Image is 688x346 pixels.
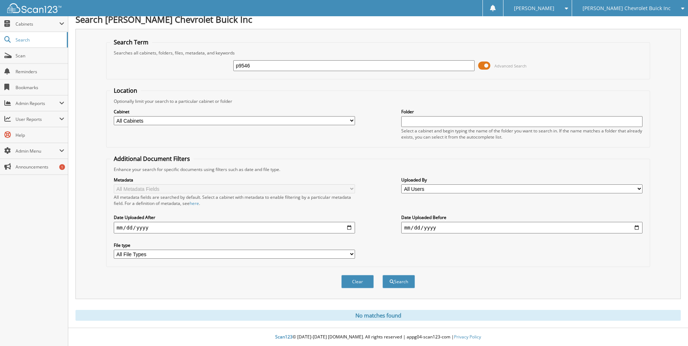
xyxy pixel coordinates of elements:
[652,311,688,346] iframe: Chat Widget
[341,275,374,288] button: Clear
[110,87,141,95] legend: Location
[16,164,64,170] span: Announcements
[401,214,642,220] label: Date Uploaded Before
[16,100,59,106] span: Admin Reports
[275,334,293,340] span: Scan123
[114,222,355,233] input: start
[7,3,61,13] img: scan123-logo-white.svg
[16,84,64,91] span: Bookmarks
[16,53,64,59] span: Scan
[110,166,646,172] div: Enhance your search for specific documents using filters such as date and file type.
[110,50,646,56] div: Searches all cabinets, folders, files, metadata, and keywords
[114,177,355,183] label: Metadata
[114,194,355,206] div: All metadata fields are searched by default. Select a cabinet with metadata to enable filtering b...
[110,38,152,46] legend: Search Term
[494,63,527,69] span: Advanced Search
[401,109,642,115] label: Folder
[114,109,355,115] label: Cabinet
[190,200,199,206] a: here
[110,98,646,104] div: Optionally limit your search to a particular cabinet or folder
[75,310,681,321] div: No matches found
[114,214,355,220] label: Date Uploaded After
[401,128,642,140] div: Select a cabinet and begin typing the name of the folder you want to search in. If the name match...
[16,69,64,75] span: Reminders
[454,334,481,340] a: Privacy Policy
[114,242,355,248] label: File type
[16,116,59,122] span: User Reports
[401,177,642,183] label: Uploaded By
[75,13,681,25] h1: Search [PERSON_NAME] Chevrolet Buick Inc
[68,328,688,346] div: © [DATE]-[DATE] [DOMAIN_NAME]. All rights reserved | appg04-scan123-com |
[382,275,415,288] button: Search
[401,222,642,233] input: end
[16,37,63,43] span: Search
[514,6,554,10] span: [PERSON_NAME]
[16,21,59,27] span: Cabinets
[583,6,671,10] span: [PERSON_NAME] Chevrolet Buick Inc
[59,164,65,170] div: 1
[16,148,59,154] span: Admin Menu
[110,155,194,163] legend: Additional Document Filters
[16,132,64,138] span: Help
